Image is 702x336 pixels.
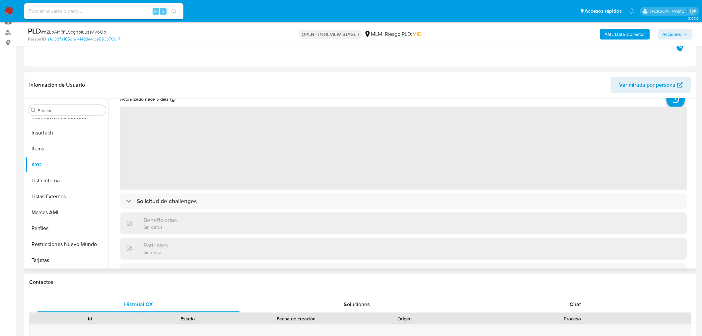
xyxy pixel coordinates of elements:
[24,7,183,16] input: Buscar usuario o caso...
[31,108,36,113] button: Buscar
[120,238,687,259] div: ParientesSin datos
[650,8,688,14] p: elena.palomino@mercadolibre.com.mx
[143,224,177,230] p: Sin datos
[619,77,676,93] span: Ver mirada por persona
[26,189,108,205] button: Listas Externas
[658,29,693,40] button: Acciones
[361,315,449,322] div: Origen
[690,8,697,15] a: Salir
[28,36,46,42] b: Person ID
[37,108,103,114] input: Buscar
[458,315,686,322] div: Proceso
[570,300,581,308] span: Chat
[162,8,164,14] span: s
[120,96,169,102] p: Actualizado hace 5 días
[299,30,362,39] p: OPEN - IN REVIEW STAGE I
[26,173,108,189] button: Lista Interna
[143,249,168,255] p: Sin datos
[47,36,120,42] a: a1c13d7a185d1e1414d8e4cce593b76b
[688,16,699,21] span: 3.163.0
[28,26,41,36] b: PLD
[663,29,681,40] span: Acciones
[41,29,106,35] span: # nZLpAHRFL9cghbiuuzsVV6Qo
[29,279,691,286] h1: Contactos
[412,30,422,38] span: MID
[120,212,687,234] div: BeneficiariosSin datos
[137,267,181,275] h3: Situación Laboral
[26,125,108,141] button: Insurtech
[120,194,687,209] div: Solicitud de challenges
[120,263,687,279] div: Situación Laboral
[605,29,645,40] b: AML Data Collector
[26,252,108,268] button: Tarjetas
[585,8,622,15] span: Accesos rápidos
[611,77,691,93] button: Ver mirada por persona
[344,300,370,308] span: Soluciones
[364,31,382,38] div: MLM
[241,315,351,322] div: Fecha de creación
[120,107,687,190] span: ‌
[26,220,108,236] button: Perfiles
[26,157,108,173] button: KYC
[629,8,634,14] a: Notificaciones
[167,7,181,16] button: search-icon
[124,300,153,308] span: Historial CX
[143,216,177,224] h3: Beneficiarios
[29,82,85,88] h1: Información de Usuario
[600,29,650,40] button: AML Data Collector
[26,205,108,220] button: Marcas AML
[137,198,197,205] h3: Solicitud de challenges
[26,236,108,252] button: Restricciones Nuevo Mundo
[46,315,134,322] div: Id
[26,141,108,157] button: Items
[143,315,232,322] div: Estado
[143,242,168,249] h3: Parientes
[385,31,422,38] span: Riesgo PLD:
[153,8,159,14] span: Alt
